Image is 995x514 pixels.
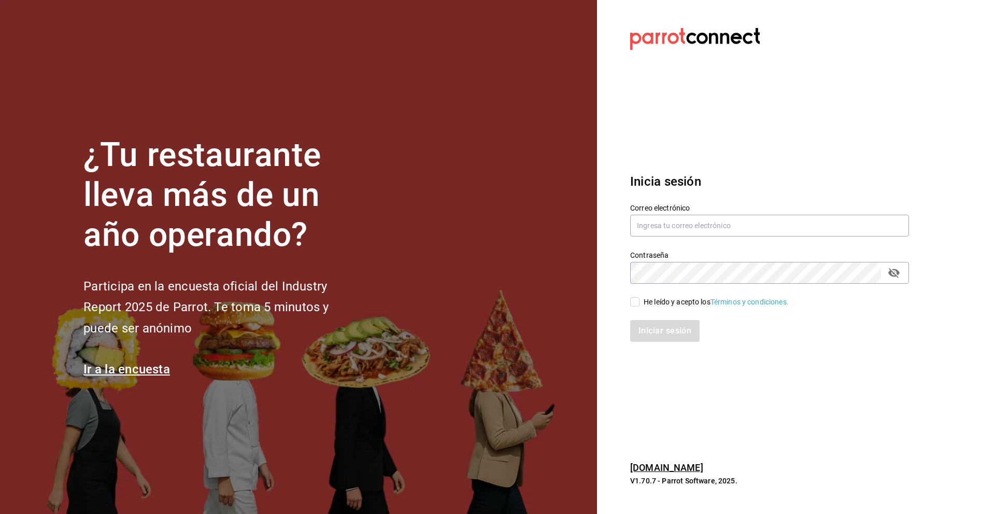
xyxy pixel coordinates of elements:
[83,362,170,377] a: Ir a la encuesta
[710,298,789,306] a: Términos y condiciones.
[885,264,903,282] button: passwordField
[630,172,909,191] h3: Inicia sesión
[644,297,789,308] div: He leído y acepto los
[83,135,363,255] h1: ¿Tu restaurante lleva más de un año operando?
[630,204,909,212] label: Correo electrónico
[630,252,909,259] label: Contraseña
[630,462,703,473] a: [DOMAIN_NAME]
[630,476,909,486] p: V1.70.7 - Parrot Software, 2025.
[630,215,909,237] input: Ingresa tu correo electrónico
[83,276,363,339] h2: Participa en la encuesta oficial del Industry Report 2025 de Parrot. Te toma 5 minutos y puede se...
